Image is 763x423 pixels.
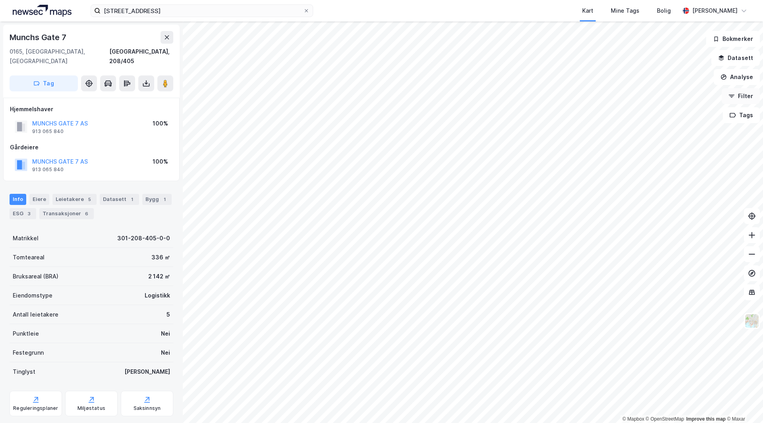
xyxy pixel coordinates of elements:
[13,405,58,411] div: Reguleringsplaner
[161,329,170,338] div: Nei
[167,310,170,319] div: 5
[39,208,94,219] div: Transaksjoner
[29,194,49,205] div: Eiere
[85,195,93,203] div: 5
[10,31,68,44] div: Munchs Gate 7
[100,194,139,205] div: Datasett
[692,6,738,15] div: [PERSON_NAME]
[582,6,593,15] div: Kart
[13,348,44,357] div: Festegrunn
[161,195,168,203] div: 1
[13,5,72,17] img: logo.a4113a55bc3d86da70a041830d287a7e.svg
[142,194,172,205] div: Bygg
[128,195,136,203] div: 1
[686,416,726,422] a: Improve this map
[161,348,170,357] div: Nei
[611,6,639,15] div: Mine Tags
[706,31,760,47] button: Bokmerker
[10,47,109,66] div: 0165, [GEOGRAPHIC_DATA], [GEOGRAPHIC_DATA]
[646,416,684,422] a: OpenStreetMap
[622,416,644,422] a: Mapbox
[134,405,161,411] div: Saksinnsyn
[13,291,52,300] div: Eiendomstype
[711,50,760,66] button: Datasett
[52,194,97,205] div: Leietakere
[124,367,170,377] div: [PERSON_NAME]
[10,75,78,91] button: Tag
[117,234,170,243] div: 301-208-405-0-0
[109,47,173,66] div: [GEOGRAPHIC_DATA], 208/405
[13,329,39,338] div: Punktleie
[145,291,170,300] div: Logistikk
[101,5,303,17] input: Søk på adresse, matrikkel, gårdeiere, leietakere eller personer
[151,253,170,262] div: 336 ㎡
[10,194,26,205] div: Info
[744,313,759,328] img: Z
[25,210,33,218] div: 3
[32,166,64,173] div: 913 065 840
[714,69,760,85] button: Analyse
[10,208,36,219] div: ESG
[723,385,763,423] iframe: Chat Widget
[32,128,64,135] div: 913 065 840
[13,310,58,319] div: Antall leietakere
[723,107,760,123] button: Tags
[657,6,671,15] div: Bolig
[13,234,39,243] div: Matrikkel
[13,367,35,377] div: Tinglyst
[13,272,58,281] div: Bruksareal (BRA)
[148,272,170,281] div: 2 142 ㎡
[723,385,763,423] div: Kontrollprogram for chat
[13,253,45,262] div: Tomteareal
[77,405,105,411] div: Miljøstatus
[10,104,173,114] div: Hjemmelshaver
[10,143,173,152] div: Gårdeiere
[153,157,168,166] div: 100%
[722,88,760,104] button: Filter
[83,210,91,218] div: 6
[153,119,168,128] div: 100%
